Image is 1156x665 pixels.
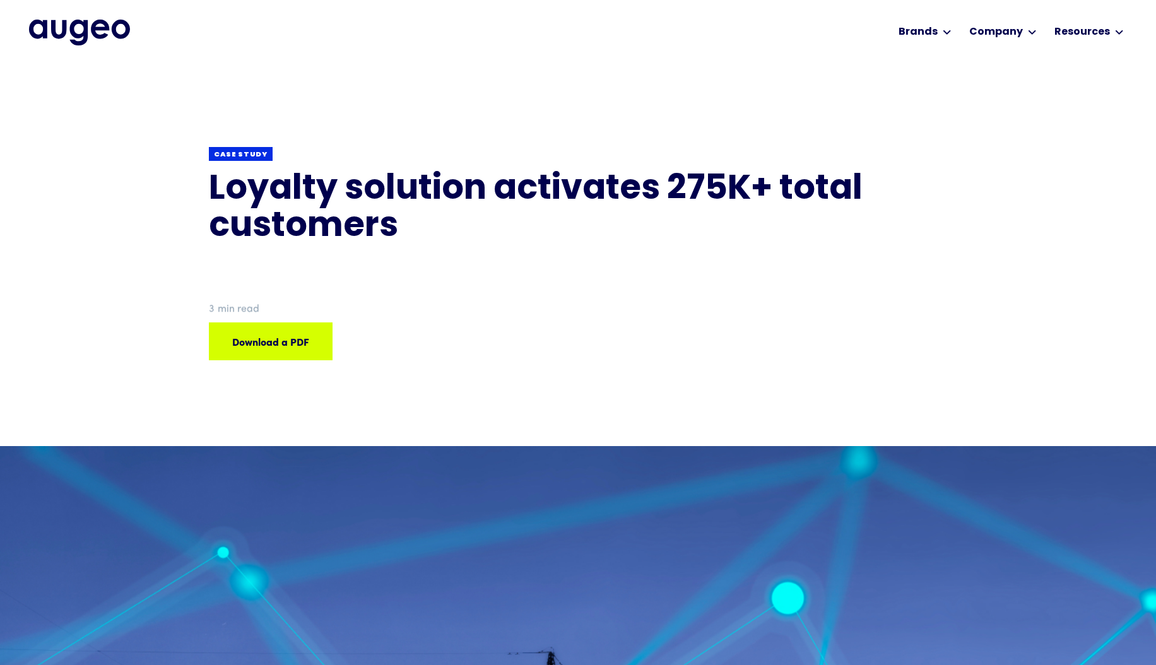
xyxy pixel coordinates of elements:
div: min read [218,302,259,317]
a: home [29,20,130,45]
img: Augeo's full logo in midnight blue. [29,20,130,45]
div: 3 [209,302,215,317]
div: Company [969,25,1023,40]
h1: Loyalty solution activates 275K+ total customers [209,172,947,247]
a: Download a PDF [209,322,333,360]
div: Case study [214,150,268,160]
div: Brands [899,25,938,40]
div: Resources [1054,25,1110,40]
